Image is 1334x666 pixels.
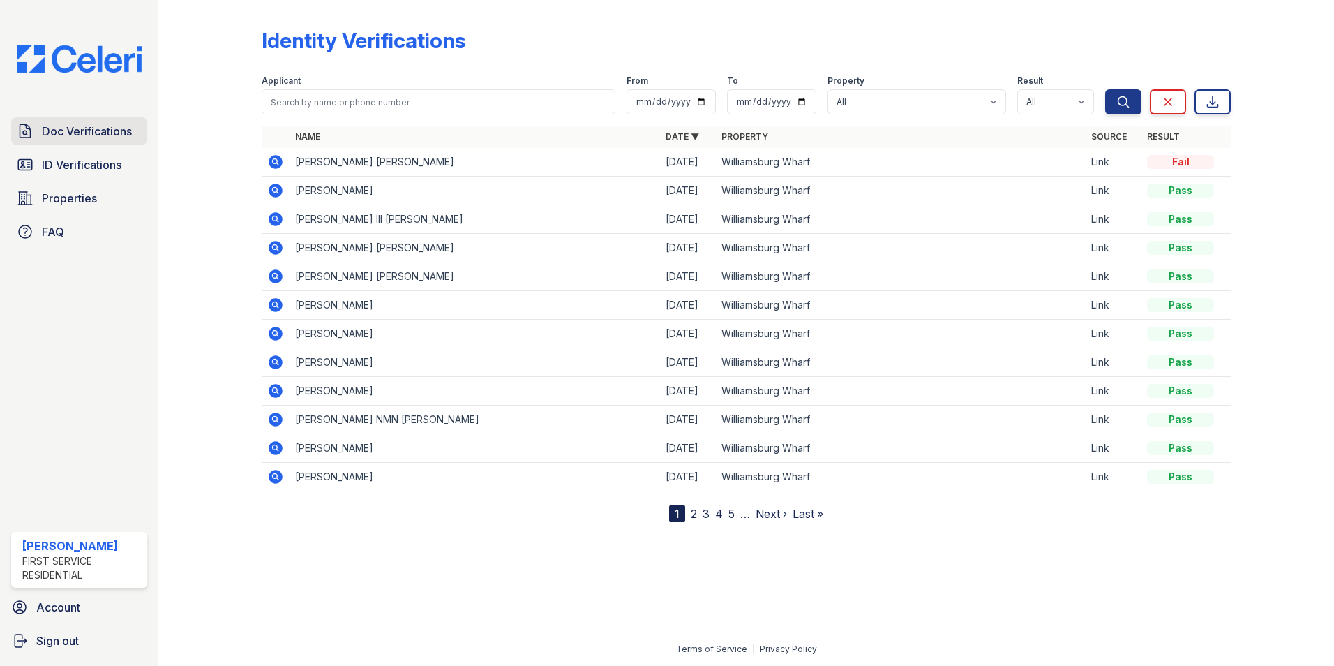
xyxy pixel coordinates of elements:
[716,434,1086,463] td: Williamsburg Wharf
[1086,234,1141,262] td: Link
[262,28,465,53] div: Identity Verifications
[11,184,147,212] a: Properties
[290,377,660,406] td: [PERSON_NAME]
[11,117,147,145] a: Doc Verifications
[1091,131,1127,142] a: Source
[716,262,1086,291] td: Williamsburg Wharf
[716,177,1086,205] td: Williamsburg Wharf
[660,406,716,434] td: [DATE]
[42,123,132,140] span: Doc Verifications
[1086,262,1141,291] td: Link
[716,348,1086,377] td: Williamsburg Wharf
[756,507,787,521] a: Next ›
[1147,155,1214,169] div: Fail
[290,406,660,434] td: [PERSON_NAME] NMN [PERSON_NAME]
[1017,75,1043,87] label: Result
[1147,184,1214,198] div: Pass
[290,348,660,377] td: [PERSON_NAME]
[290,291,660,320] td: [PERSON_NAME]
[290,177,660,205] td: [PERSON_NAME]
[11,151,147,179] a: ID Verifications
[290,262,660,291] td: [PERSON_NAME] [PERSON_NAME]
[1147,470,1214,484] div: Pass
[666,131,699,142] a: Date ▼
[691,507,697,521] a: 2
[760,644,817,654] a: Privacy Policy
[6,45,153,73] img: CE_Logo_Blue-a8612792a0a2168367f1c8372b55b34899dd931a85d93a1a3d3e32e68fde9ad4.png
[716,406,1086,434] td: Williamsburg Wharf
[290,320,660,348] td: [PERSON_NAME]
[295,131,320,142] a: Name
[262,75,301,87] label: Applicant
[42,190,97,207] span: Properties
[1147,384,1214,398] div: Pass
[1086,320,1141,348] td: Link
[660,348,716,377] td: [DATE]
[716,320,1086,348] td: Williamsburg Wharf
[36,632,79,649] span: Sign out
[1147,413,1214,427] div: Pass
[660,463,716,491] td: [DATE]
[1147,355,1214,369] div: Pass
[715,507,723,521] a: 4
[827,75,864,87] label: Property
[669,505,685,522] div: 1
[1147,241,1214,255] div: Pass
[290,205,660,234] td: [PERSON_NAME] III [PERSON_NAME]
[1086,348,1141,377] td: Link
[660,148,716,177] td: [DATE]
[1086,434,1141,463] td: Link
[660,434,716,463] td: [DATE]
[716,205,1086,234] td: Williamsburg Wharf
[793,507,823,521] a: Last »
[1147,441,1214,455] div: Pass
[290,234,660,262] td: [PERSON_NAME] [PERSON_NAME]
[676,644,747,654] a: Terms of Service
[1086,291,1141,320] td: Link
[1086,148,1141,177] td: Link
[1086,463,1141,491] td: Link
[660,234,716,262] td: [DATE]
[1086,177,1141,205] td: Link
[1147,298,1214,312] div: Pass
[660,262,716,291] td: [DATE]
[703,507,710,521] a: 3
[716,377,1086,406] td: Williamsburg Wharf
[660,377,716,406] td: [DATE]
[6,627,153,655] a: Sign out
[290,148,660,177] td: [PERSON_NAME] [PERSON_NAME]
[22,554,142,582] div: First Service Residential
[721,131,768,142] a: Property
[42,156,121,173] span: ID Verifications
[262,89,615,114] input: Search by name or phone number
[627,75,648,87] label: From
[290,434,660,463] td: [PERSON_NAME]
[1147,327,1214,341] div: Pass
[728,507,735,521] a: 5
[716,148,1086,177] td: Williamsburg Wharf
[1147,269,1214,283] div: Pass
[660,177,716,205] td: [DATE]
[290,463,660,491] td: [PERSON_NAME]
[1086,406,1141,434] td: Link
[660,205,716,234] td: [DATE]
[22,538,142,554] div: [PERSON_NAME]
[1147,131,1180,142] a: Result
[11,218,147,246] a: FAQ
[727,75,738,87] label: To
[716,463,1086,491] td: Williamsburg Wharf
[660,320,716,348] td: [DATE]
[660,291,716,320] td: [DATE]
[36,599,80,616] span: Account
[6,593,153,621] a: Account
[1086,205,1141,234] td: Link
[1086,377,1141,406] td: Link
[716,234,1086,262] td: Williamsburg Wharf
[1147,212,1214,226] div: Pass
[716,291,1086,320] td: Williamsburg Wharf
[42,223,64,240] span: FAQ
[752,644,755,654] div: |
[740,505,750,522] span: …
